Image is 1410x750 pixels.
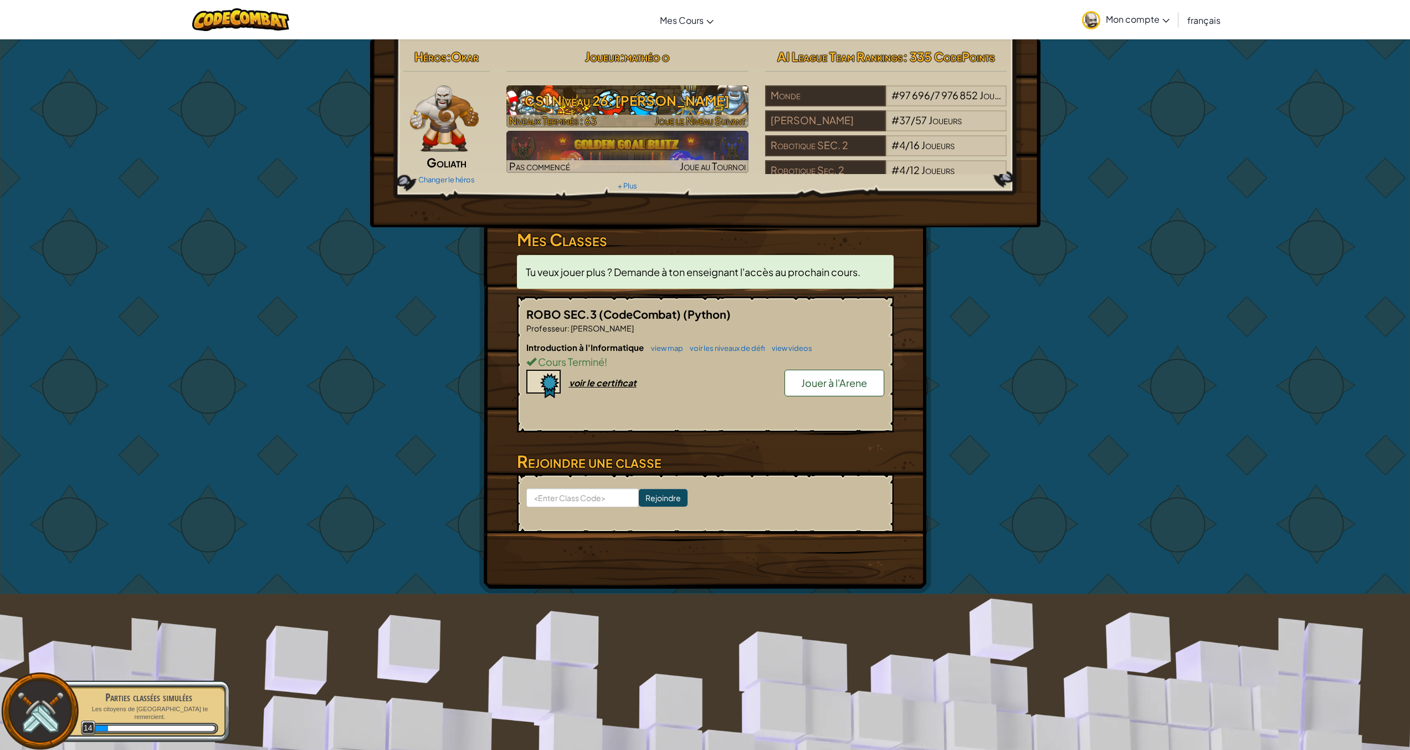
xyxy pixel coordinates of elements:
[1187,14,1221,26] span: français
[1106,13,1170,25] span: Mon compte
[604,355,607,368] span: !
[79,690,218,705] div: Parties classées simulées
[777,49,903,64] span: AI League Team Rankings
[526,370,561,399] img: certificate-icon.png
[526,342,645,353] span: Introduction à l'Informatique
[506,131,748,173] img: Golden Goal
[765,146,1007,159] a: Robotique SEC. 2#4/16Joueurs
[765,121,1007,134] a: [PERSON_NAME]#37/57Joueurs
[910,139,920,151] span: 16
[15,686,65,737] img: swords.png
[526,488,639,507] input: <Enter Class Code>
[427,155,466,170] span: Goliath
[570,323,634,333] span: [PERSON_NAME]
[903,49,995,64] span: : 335 CodePoints
[517,449,894,474] h3: Rejoindre une classe
[891,139,899,151] span: #
[108,726,214,731] div: 261.37601257306164 XP jusqu'au niveau 15
[1082,11,1100,29] img: avatar
[410,85,479,152] img: goliath-pose.png
[654,5,719,35] a: Mes Cours
[618,181,637,190] a: + Plus
[509,160,570,172] span: Pas commencé
[899,164,905,176] span: 4
[921,164,955,176] span: Joueurs
[526,377,637,389] a: voir le certificat
[569,377,637,389] div: voir le certificat
[509,114,597,127] span: Niveaux Terminés : 63
[660,14,704,26] span: Mes Cours
[79,705,218,721] p: Les citoyens de [GEOGRAPHIC_DATA] te remercient.
[655,114,746,127] span: Joue le Niveau Suivant
[905,164,910,176] span: /
[930,89,935,101] span: /
[935,89,978,101] span: 7 976 852
[526,323,567,333] span: Professeur
[192,8,289,31] img: CodeCombat logo
[506,131,748,173] a: Pas commencéJoue au Tournoi
[93,726,108,731] div: 43.5581284896556 XP gagné
[414,49,447,64] span: Héros
[929,114,962,126] span: Joueurs
[891,114,899,126] span: #
[506,85,748,127] img: CS1 Niveau 26: Wakka Maul
[1076,2,1175,37] a: Mon compte
[765,135,886,156] div: Robotique SEC. 2
[620,49,624,64] span: :
[645,344,683,353] a: view map
[567,323,570,333] span: :
[766,344,812,353] a: view videos
[447,49,451,64] span: :
[517,227,894,252] h3: Mes Classes
[899,114,911,126] span: 37
[899,89,930,101] span: 97 696
[891,89,899,101] span: #
[639,489,688,507] input: Rejoindre
[684,344,765,353] a: voir les niveaux de défi
[765,160,886,181] div: Robotique Sec. 2
[1182,5,1226,35] a: français
[624,49,669,64] span: mathéo o
[891,164,899,176] span: #
[526,266,860,278] span: Tu veux jouer plus ? Demande à ton enseignant l'accès au prochain cours.
[418,175,475,184] a: Changer le héros
[683,307,731,321] span: (Python)
[899,139,905,151] span: 4
[526,307,683,321] span: ROBO SEC.3 (CodeCombat)
[506,85,748,127] a: Joue le Niveau Suivant
[905,139,910,151] span: /
[765,85,886,106] div: Monde
[680,160,746,172] span: Joue au Tournoi
[980,89,1013,101] span: Joueurs
[81,721,96,736] span: 14
[915,114,927,126] span: 57
[921,139,955,151] span: Joueurs
[911,114,915,126] span: /
[765,110,886,131] div: [PERSON_NAME]
[801,376,867,389] span: Jouer à l'Arene
[585,49,620,64] span: Joueur
[910,164,920,176] span: 12
[765,96,1007,109] a: Monde#97 696/7 976 852Joueurs
[765,171,1007,183] a: Robotique Sec. 2#4/12Joueurs
[451,49,479,64] span: Okar
[536,355,604,368] span: Cours Terminé
[506,88,748,113] h3: CS1 Niveau 26: [PERSON_NAME]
